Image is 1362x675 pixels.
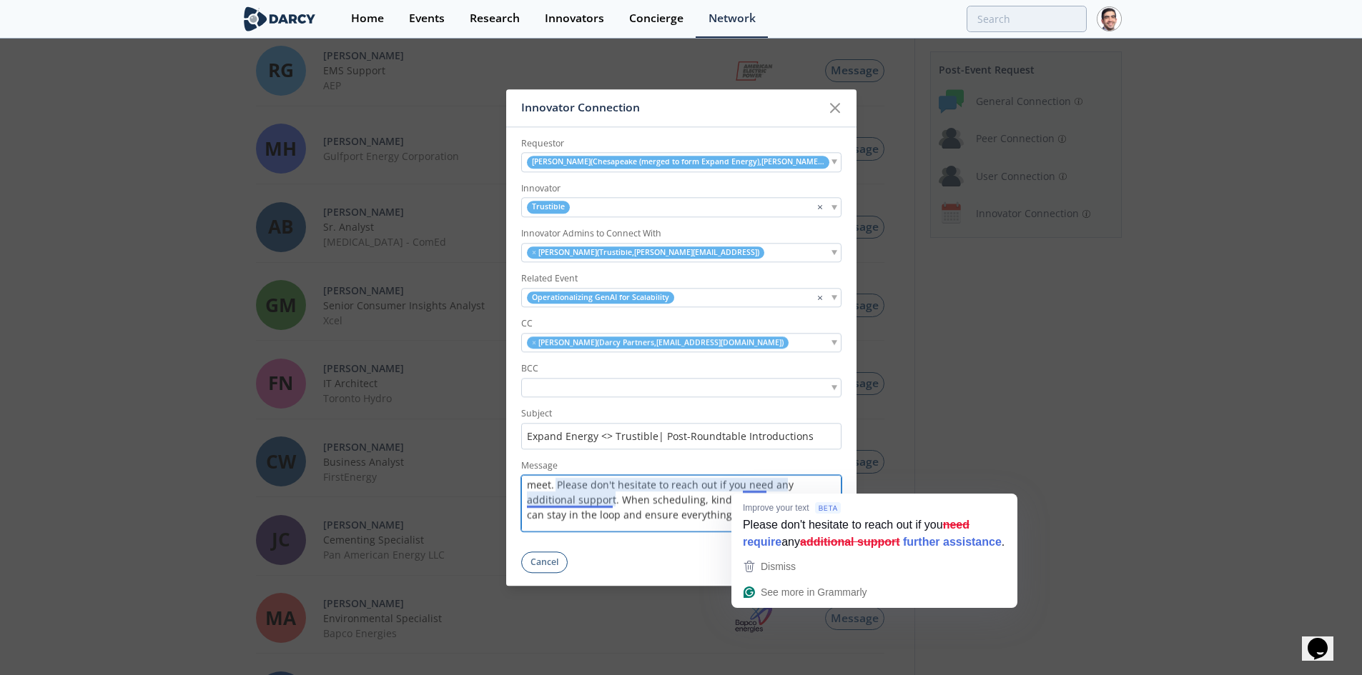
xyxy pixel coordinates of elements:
[521,153,842,172] div: [PERSON_NAME](Chesapeake (merged to form Expand Energy),[PERSON_NAME][EMAIL_ADDRESS][PERSON_NAME]...
[532,337,536,347] span: remove element
[1097,6,1122,31] img: Profile
[521,137,842,150] label: Requestor
[521,317,842,330] label: CC
[527,291,674,304] span: Operationalizing GenAI for Scalability
[521,198,842,217] div: Trustible ×
[470,13,520,24] div: Research
[521,362,842,375] label: BCC
[351,13,384,24] div: Home
[1302,618,1348,661] iframe: chat widget
[521,227,842,240] label: Innovator Admins to Connect With
[532,247,536,257] span: remove element
[527,201,570,214] span: Trustible
[538,247,759,257] span: gerald@trustible.ai
[629,13,684,24] div: Concierge
[409,13,445,24] div: Events
[538,337,784,347] span: nikhil@darcypartners.com
[709,13,756,24] div: Network
[532,157,824,168] span: dan.c.lopata@expandenergy.com
[545,13,604,24] div: Innovators
[521,288,842,307] div: Operationalizing GenAI for Scalability ×
[521,551,568,574] button: Cancel
[521,475,842,531] textarea: To enrich screen reader interactions, please activate Accessibility in Grammarly extension settings
[521,407,842,420] label: Subject
[967,6,1087,32] input: Advanced Search
[521,272,842,285] label: Related Event
[521,94,822,121] div: Innovator Connection
[817,290,823,306] span: ×
[521,459,842,472] label: Message
[817,200,823,216] span: ×
[521,182,842,195] label: Innovator
[521,243,842,262] div: remove element [PERSON_NAME](Trustible,[PERSON_NAME][EMAIL_ADDRESS])
[241,6,319,31] img: logo-wide.svg
[521,333,842,352] div: remove element [PERSON_NAME](Darcy Partners,[EMAIL_ADDRESS][DOMAIN_NAME])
